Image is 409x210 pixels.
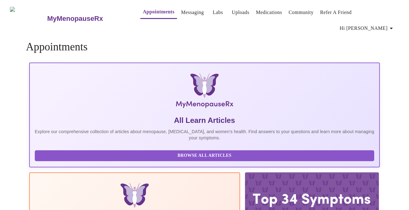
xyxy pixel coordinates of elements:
[256,8,282,17] a: Medications
[213,8,223,17] a: Labs
[41,152,368,160] span: Browse All Articles
[179,6,206,19] button: Messaging
[35,152,376,158] a: Browse All Articles
[35,115,375,125] h5: All Learn Articles
[35,150,375,161] button: Browse All Articles
[337,22,398,35] button: Hi [PERSON_NAME]
[229,6,252,19] button: Uploads
[320,8,352,17] a: Refer a Friend
[318,6,354,19] button: Refer a Friend
[140,6,177,19] button: Appointments
[47,15,103,23] h3: MyMenopauseRx
[289,8,314,17] a: Community
[232,8,249,17] a: Uploads
[10,7,46,30] img: MyMenopauseRx Logo
[208,6,228,19] button: Labs
[143,7,175,16] a: Appointments
[286,6,316,19] button: Community
[253,6,284,19] button: Medications
[340,24,395,33] span: Hi [PERSON_NAME]
[181,8,204,17] a: Messaging
[35,128,375,141] p: Explore our comprehensive collection of articles about menopause, [MEDICAL_DATA], and women's hea...
[87,73,322,110] img: MyMenopauseRx Logo
[46,8,128,30] a: MyMenopauseRx
[26,41,383,53] h4: Appointments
